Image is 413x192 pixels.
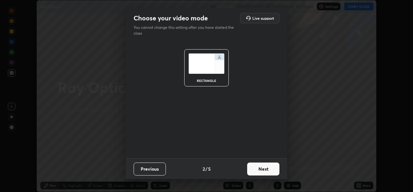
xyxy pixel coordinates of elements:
[194,79,219,82] div: rectangle
[206,165,207,172] h4: /
[134,14,208,22] h2: Choose your video mode
[203,165,205,172] h4: 2
[134,163,166,175] button: Previous
[252,16,274,20] h5: Live support
[188,53,225,74] img: normalScreenIcon.ae25ed63.svg
[208,165,211,172] h4: 5
[247,163,279,175] button: Next
[134,25,238,36] p: You cannot change this setting after you have started the class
